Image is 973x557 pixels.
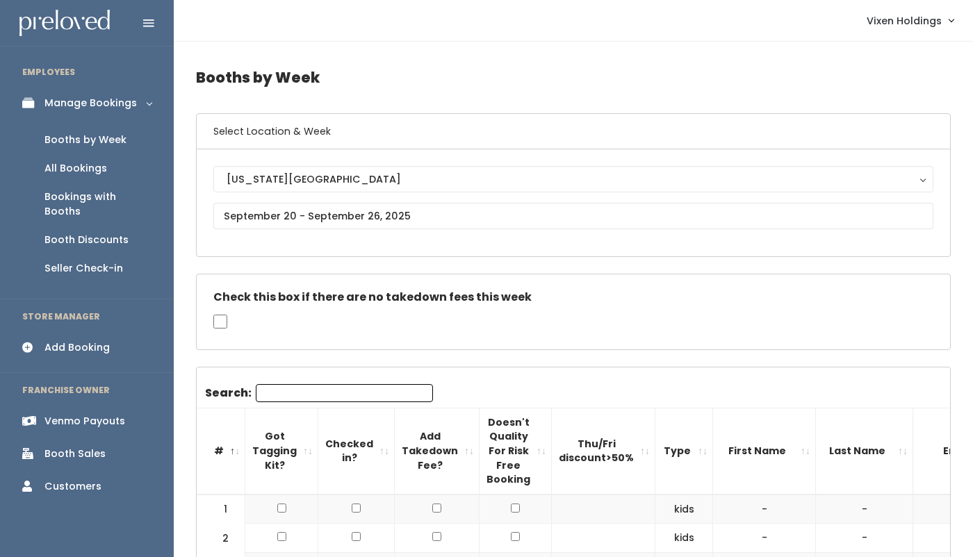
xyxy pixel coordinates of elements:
[44,161,107,176] div: All Bookings
[655,524,713,553] td: kids
[197,408,245,494] th: #: activate to sort column descending
[713,408,816,494] th: First Name: activate to sort column ascending
[44,233,129,247] div: Booth Discounts
[44,479,101,494] div: Customers
[655,408,713,494] th: Type: activate to sort column ascending
[44,96,137,110] div: Manage Bookings
[480,408,552,494] th: Doesn't Quality For Risk Free Booking : activate to sort column ascending
[196,58,951,97] h4: Booths by Week
[816,494,913,524] td: -
[245,408,318,494] th: Got Tagging Kit?: activate to sort column ascending
[256,384,433,402] input: Search:
[318,408,395,494] th: Checked in?: activate to sort column ascending
[713,524,816,553] td: -
[655,494,713,524] td: kids
[816,408,913,494] th: Last Name: activate to sort column ascending
[213,166,933,192] button: [US_STATE][GEOGRAPHIC_DATA]
[44,414,125,429] div: Venmo Payouts
[44,447,106,461] div: Booth Sales
[44,340,110,355] div: Add Booking
[816,524,913,553] td: -
[197,494,245,524] td: 1
[205,384,433,402] label: Search:
[395,408,480,494] th: Add Takedown Fee?: activate to sort column ascending
[552,408,655,494] th: Thu/Fri discount&gt;50%: activate to sort column ascending
[213,203,933,229] input: September 20 - September 26, 2025
[853,6,967,35] a: Vixen Holdings
[19,10,110,37] img: preloved logo
[197,114,950,149] h6: Select Location & Week
[213,291,933,304] h5: Check this box if there are no takedown fees this week
[867,13,942,28] span: Vixen Holdings
[227,172,920,187] div: [US_STATE][GEOGRAPHIC_DATA]
[713,494,816,524] td: -
[197,524,245,553] td: 2
[44,133,126,147] div: Booths by Week
[44,261,123,276] div: Seller Check-in
[44,190,152,219] div: Bookings with Booths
